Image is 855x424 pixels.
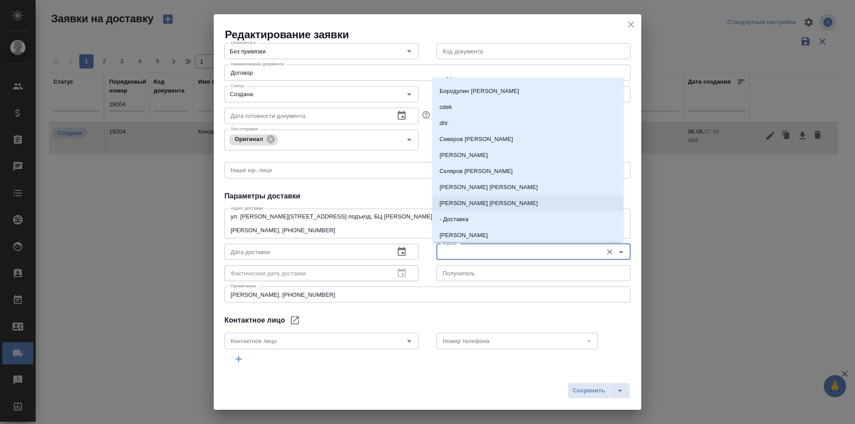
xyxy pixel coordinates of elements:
[231,213,624,234] textarea: ул. [PERSON_NAME][STREET_ADDRESS] подъезд, БЦ [PERSON_NAME], офис [PERSON_NAME] [PERSON_NAME], [P...
[403,45,415,57] button: Open
[440,103,452,112] p: cdek
[573,386,605,396] span: Сохранить
[440,151,488,160] p: [PERSON_NAME]
[403,133,415,146] button: Open
[440,87,519,96] p: Бородулин [PERSON_NAME]
[440,167,513,176] p: Скляров [PERSON_NAME]
[440,199,538,208] p: [PERSON_NAME] [PERSON_NAME]
[440,135,513,144] p: Северов [PERSON_NAME]
[225,28,641,42] h2: Редактирование заявки
[603,246,616,258] button: Очистить
[224,315,285,326] h4: Контактное лицо
[403,335,415,347] button: Open
[229,136,269,142] span: Оригинал
[231,291,624,298] textarea: [PERSON_NAME], [PHONE_NUMBER]
[440,119,448,128] p: dhl
[224,351,253,367] button: Добавить
[568,383,610,399] button: Сохранить
[440,183,538,192] p: [PERSON_NAME] [PERSON_NAME]
[403,88,415,101] button: Open
[440,231,488,240] p: [PERSON_NAME]
[568,383,630,399] div: split button
[229,134,278,145] div: Оригинал
[224,191,631,202] h4: Параметры доставки
[420,109,432,121] button: Если заполнить эту дату, автоматически создастся заявка, чтобы забрать готовые документы
[624,18,638,31] button: close
[440,215,468,224] p: - Доставка
[615,246,627,258] button: Close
